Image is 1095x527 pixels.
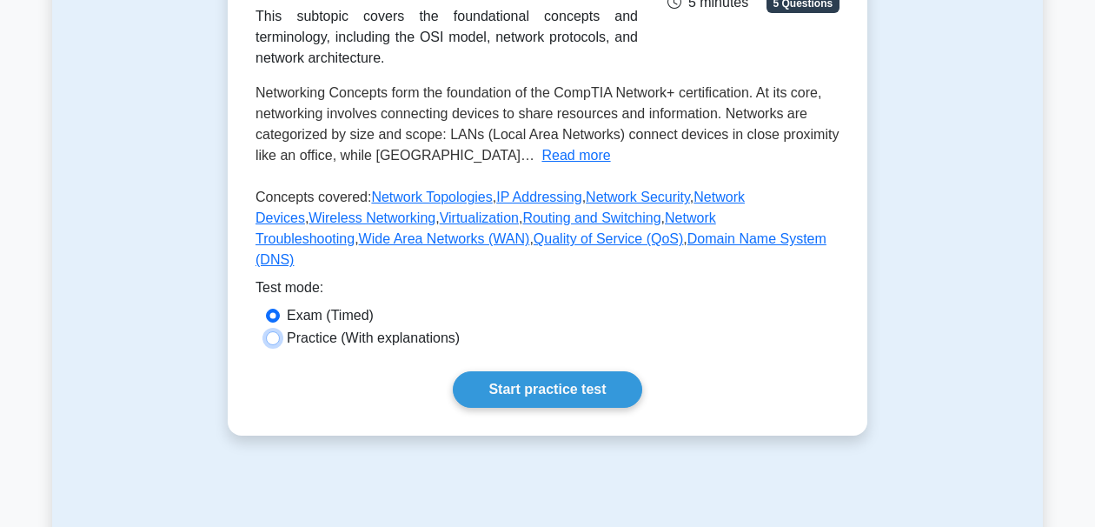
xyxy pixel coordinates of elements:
span: Networking Concepts form the foundation of the CompTIA Network+ certification. At its core, netwo... [255,85,839,163]
a: Routing and Switching [522,210,660,225]
label: Exam (Timed) [287,305,374,326]
a: Wide Area Networks (WAN) [359,231,530,246]
a: Virtualization [440,210,519,225]
a: Start practice test [453,371,641,408]
div: This subtopic covers the foundational concepts and terminology, including the OSI model, network ... [255,6,638,69]
a: IP Addressing [496,190,581,204]
a: Network Security [586,190,690,204]
a: Network Topologies [371,190,492,204]
div: Test mode: [255,277,839,305]
a: Wireless Networking [309,210,435,225]
label: Practice (With explanations) [287,328,460,349]
button: Read more [541,145,610,166]
a: Quality of Service (QoS) [534,231,684,246]
a: Network Devices [255,190,745,225]
a: Network Troubleshooting [255,210,716,246]
p: Concepts covered: , , , , , , , , , , [255,187,839,277]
